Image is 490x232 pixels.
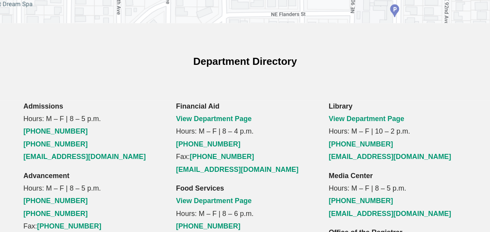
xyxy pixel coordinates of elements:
strong: Admissions [23,102,63,110]
a: [EMAIL_ADDRESS][DOMAIN_NAME] [176,166,299,173]
strong: Advancement [23,172,69,180]
h4: Department Directory [100,54,391,68]
a: View Department Page [176,197,252,205]
a: [PHONE_NUMBER] [23,127,88,135]
strong: Library [329,102,352,110]
p: Hours: M – F | 10 – 2 p.m. [329,100,467,163]
p: Hours: M – F | 8 – 4 p.m. Fax: [176,100,314,176]
a: [EMAIL_ADDRESS][DOMAIN_NAME] [23,153,146,161]
a: [PHONE_NUMBER] [23,210,88,218]
a: [PHONE_NUMBER] [176,222,241,230]
p: Hours: M – F | 8 – 5 p.m. [23,100,161,163]
p: Hours: M – F | 8 – 5 p.m. [329,170,467,220]
a: [PHONE_NUMBER] [329,140,393,148]
strong: Food Services [176,184,224,192]
a: [PHONE_NUMBER] [176,140,241,148]
a: [EMAIL_ADDRESS][DOMAIN_NAME] [329,210,451,218]
a: [EMAIL_ADDRESS][DOMAIN_NAME] [329,153,451,161]
a: [PHONE_NUMBER] [23,140,88,148]
a: [PHONE_NUMBER] [37,222,101,230]
a: [PHONE_NUMBER] [190,153,254,161]
a: [PHONE_NUMBER] [23,197,88,205]
a: View Department Page [176,115,252,123]
a: [PHONE_NUMBER] [329,197,393,205]
strong: Media Center [329,172,373,180]
a: View Department Page [329,115,404,123]
strong: Financial Aid [176,102,219,110]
